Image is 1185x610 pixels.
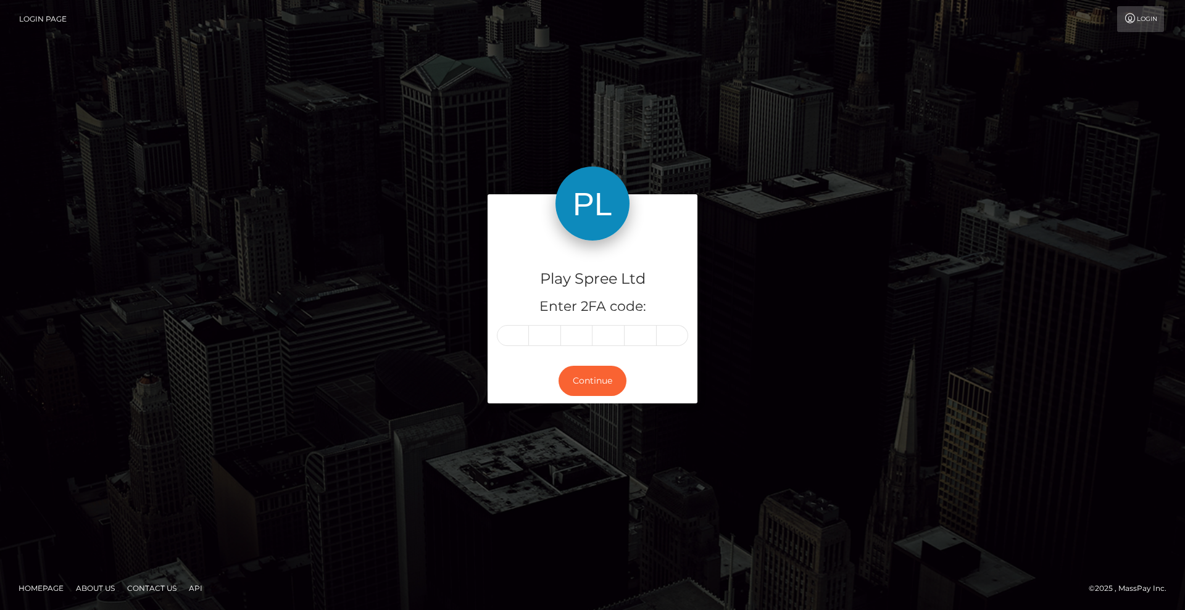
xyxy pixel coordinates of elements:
h4: Play Spree Ltd [497,268,688,290]
img: Play Spree Ltd [555,167,630,241]
a: Login [1117,6,1164,32]
a: About Us [71,579,120,598]
a: API [184,579,207,598]
a: Contact Us [122,579,181,598]
a: Login Page [19,6,67,32]
button: Continue [559,366,626,396]
h5: Enter 2FA code: [497,297,688,316]
div: © 2025 , MassPay Inc. [1089,582,1176,595]
a: Homepage [14,579,69,598]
